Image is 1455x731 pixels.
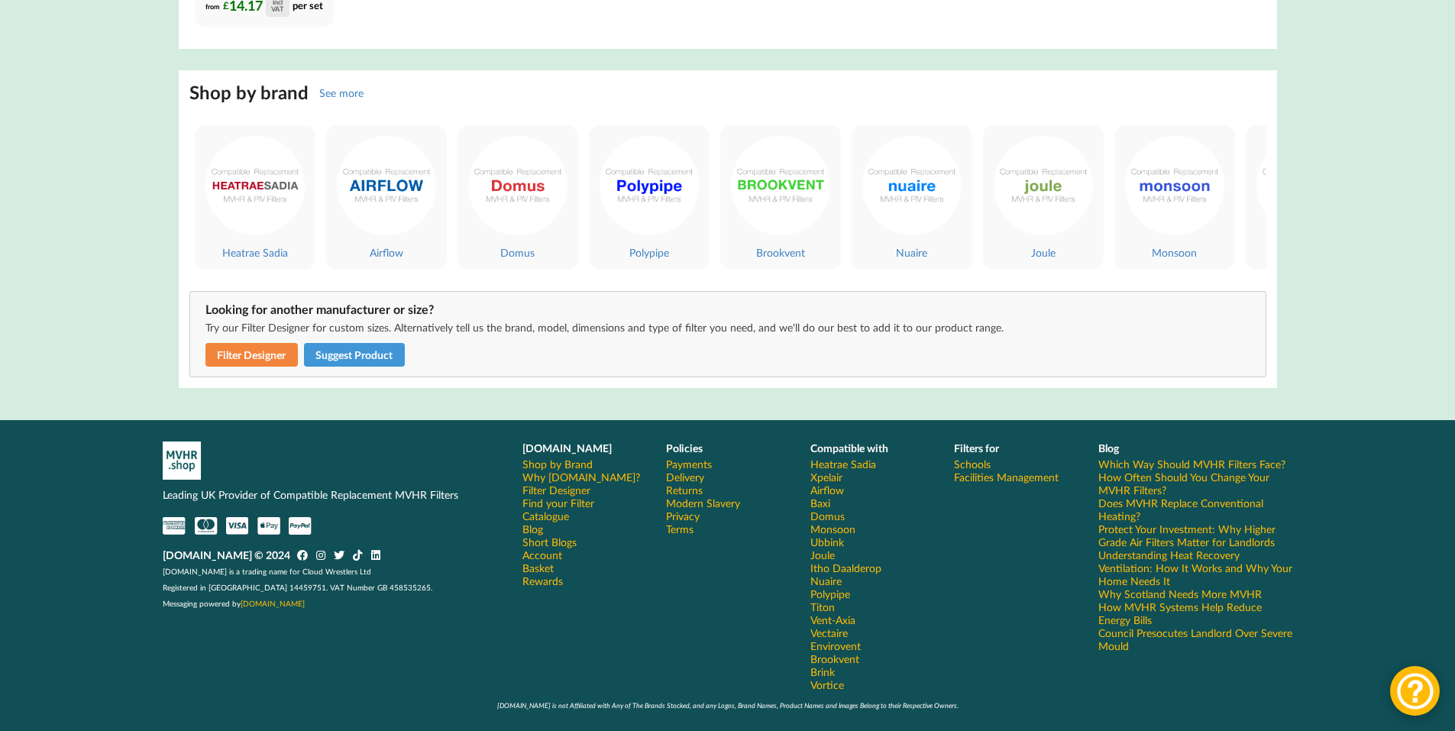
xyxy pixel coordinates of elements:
[666,509,700,522] a: Privacy
[1098,522,1293,548] a: Protect Your Investment: Why Higher Grade Air Filters Matter for Landlords
[458,125,578,270] a: Domus
[1098,496,1293,522] a: Does MVHR Replace Conventional Heating?
[163,567,371,576] span: [DOMAIN_NAME] is a trading name for Cloud Wrestlers Ltd
[862,136,962,235] img: Nuaire-Compatible-Replacement-Filters.png
[852,125,972,270] a: Nuaire
[810,600,835,613] a: Titon
[205,136,305,235] img: HEATRAE-Compatible-Replacement-Filters.png
[326,125,447,270] a: Airflow
[222,246,288,259] span: Heatrae Sadia
[1098,548,1293,587] a: Understanding Heat Recovery Ventilation: How It Works and Why Your Home Needs It
[810,678,844,691] a: Vortice
[11,11,470,29] h3: Find by Manufacturer and Model
[1114,125,1235,270] a: Monsoon
[810,613,855,626] a: Vent-Axia
[522,496,594,509] a: Find your Filter
[522,574,563,587] a: Rewards
[666,496,740,509] a: Modern Slavery
[1256,136,1356,235] img: Brink-Compatible-Replacement-Filters.png
[233,119,335,147] button: Filter Missing?
[1098,471,1293,496] a: How Often Should You Change Your MVHR Filters?
[666,484,703,496] a: Returns
[304,343,406,367] button: Suggest Product
[666,471,704,484] a: Delivery
[163,701,1293,710] div: [DOMAIN_NAME] is not Affiliated with Any of The Brands Stocked, and any Logos, Brand Names, Produ...
[810,484,844,496] a: Airflow
[189,81,309,105] h2: Shop by brand
[810,665,835,678] a: Brink
[522,522,543,535] a: Blog
[205,343,299,367] a: Filter Designer
[163,599,305,608] span: Messaging powered by
[195,125,315,270] a: Heatrae Sadia
[1031,246,1056,259] span: Joule
[522,442,612,454] b: [DOMAIN_NAME]
[23,49,120,60] div: Select Manufacturer
[810,442,888,454] b: Compatible with
[810,522,855,535] a: Monsoon
[600,136,699,235] img: Polypipe-Compatible-Replacement-Filters.png
[850,119,952,147] button: Filter Missing?
[629,11,1088,29] h3: Find by Dimensions (Millimeters)
[163,487,501,503] p: Leading UK Provider of Compatible Replacement MVHR Filters
[810,626,848,639] a: Vectaire
[205,2,220,11] span: from
[1098,442,1119,454] b: Blog
[1098,626,1293,652] a: Council Presocutes Landlord Over Severe Mould
[954,471,1059,484] a: Facilities Management
[500,246,535,259] span: Domus
[983,125,1104,270] a: Joule
[522,535,577,548] a: Short Blogs
[522,561,554,574] a: Basket
[720,125,841,270] a: Brookvent
[810,535,844,548] a: Ubbink
[1125,136,1224,235] img: Monsoon-Compatible-Replacement-Filters.png
[1098,587,1262,600] a: Why Scotland Needs More MVHR
[163,583,432,592] span: Registered in [GEOGRAPHIC_DATA] 14459751. VAT Number GB 458535265.
[629,246,669,259] span: Polypipe
[522,458,593,471] a: Shop by Brand
[589,125,710,270] a: Polypipe
[542,79,558,158] div: OR
[954,442,999,454] b: Filters for
[370,246,403,259] span: Airflow
[468,136,567,235] img: Domus-Compatible-Replacement-Filters.png
[1246,125,1366,270] a: Brink
[666,442,703,454] b: Policies
[810,509,845,522] a: Domus
[810,652,859,665] a: Brookvent
[337,136,436,235] img: Airflow-Compatible-Replacement-Filters.png
[1098,458,1285,471] a: Which Way Should MVHR Filters Face?
[163,548,290,561] b: [DOMAIN_NAME] © 2024
[896,246,927,259] span: Nuaire
[810,471,842,484] a: Xpelair
[954,458,991,471] a: Schools
[522,471,640,484] a: Why [DOMAIN_NAME]?
[810,587,850,600] a: Polypipe
[756,246,805,259] span: Brookvent
[731,136,830,235] img: Brookvent-Compatible-Replacement-Filters.png
[1152,246,1197,259] span: Monsoon
[163,442,201,480] img: mvhr-inverted.png
[666,522,694,535] a: Terms
[1098,600,1293,626] a: How MVHR Systems Help Reduce Energy Bills
[522,548,562,561] a: Account
[319,86,364,99] a: See more
[666,458,712,471] a: Payments
[810,496,830,509] a: Baxi
[241,599,305,608] a: [DOMAIN_NAME]
[810,561,881,574] a: Itho Daalderop
[642,49,739,60] div: Select or Type Width
[994,136,1093,235] img: Joule-Compatible-Replacement-Filters.png
[810,639,861,652] a: Envirovent
[810,574,842,587] a: Nuaire
[205,320,1250,335] p: Try our Filter Designer for custom sizes. Alternatively tell us the brand, model, dimensions and ...
[205,302,1250,317] div: Looking for another manufacturer or size?
[522,484,590,496] a: Filter Designer
[810,548,835,561] a: Joule
[810,458,876,471] a: Heatrae Sadia
[271,5,283,12] div: VAT
[522,509,569,522] a: Catalogue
